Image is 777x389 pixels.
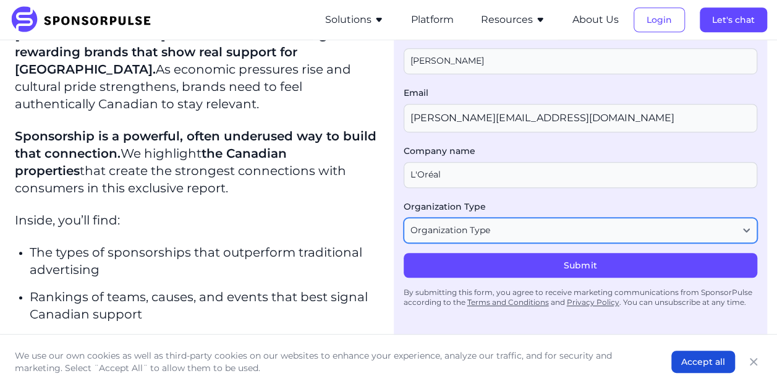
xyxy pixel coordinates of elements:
span: Sponsorship is a powerful, often underused way to build that connection. [15,129,376,161]
a: Terms and Conditions [467,297,549,307]
button: Resources [481,12,545,27]
a: About Us [572,14,619,25]
button: Login [634,7,685,32]
p: As economic pressures rise and cultural pride strengthens, brands need to feel authentically Cana... [15,26,379,113]
button: Submit [404,253,758,278]
label: Company name [404,145,758,157]
p: Rankings of teams, causes, and events that best signal Canadian support [30,288,379,323]
label: Email [404,87,758,99]
button: Let's chat [700,7,767,32]
p: Inside, you’ll find: [15,212,379,229]
p: We use our own cookies as well as third-party cookies on our websites to enhance your experience,... [15,349,647,374]
button: About Us [572,12,619,27]
img: SponsorPulse [10,6,160,33]
a: Privacy Policy [567,297,619,307]
a: Login [634,14,685,25]
div: By submitting this form, you agree to receive marketing communications from SponsorPulse accordin... [404,283,758,312]
div: Widget de chat [715,330,777,389]
span: [DEMOGRAPHIC_DATA] consumers are watching and rewarding brands that show real support for [GEOGRA... [15,27,356,77]
a: Let's chat [700,14,767,25]
button: Platform [411,12,454,27]
button: Accept all [671,351,735,373]
button: Solutions [325,12,384,27]
label: Organization Type [404,200,758,213]
p: We highlight that create the strongest connections with consumers in this exclusive report. [15,127,379,197]
p: Insights into which [DEMOGRAPHIC_DATA] NHL team leads in reinforcing brand equity [30,333,379,367]
p: The types of sponsorships that outperform traditional advertising [30,244,379,278]
iframe: Chat Widget [715,330,777,389]
a: Platform [411,14,454,25]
